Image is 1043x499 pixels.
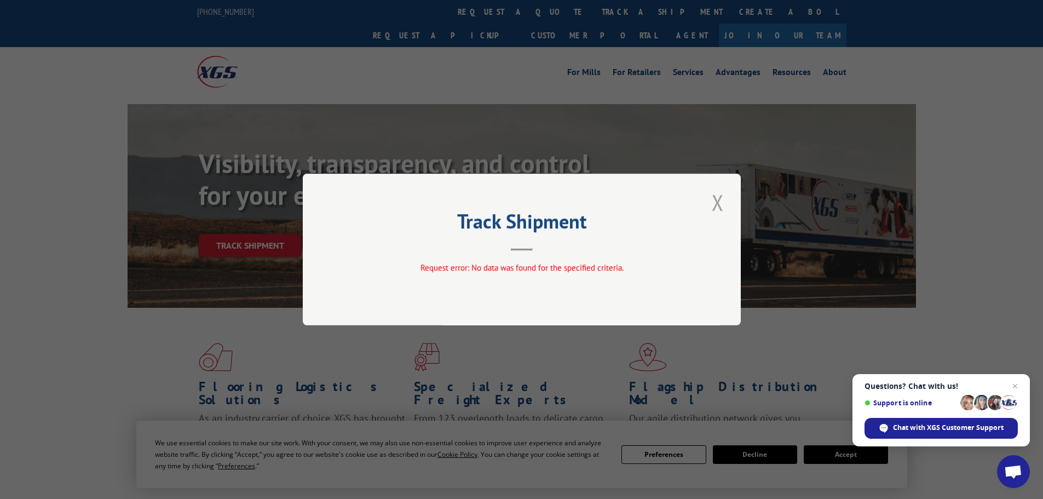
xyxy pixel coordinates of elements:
span: Chat with XGS Customer Support [865,418,1018,439]
span: Questions? Chat with us! [865,382,1018,391]
h2: Track Shipment [358,214,686,234]
button: Close modal [708,187,727,217]
span: Support is online [865,399,956,407]
span: Request error: No data was found for the specified criteria. [420,262,623,273]
a: Open chat [997,455,1030,488]
span: Chat with XGS Customer Support [893,423,1004,433]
